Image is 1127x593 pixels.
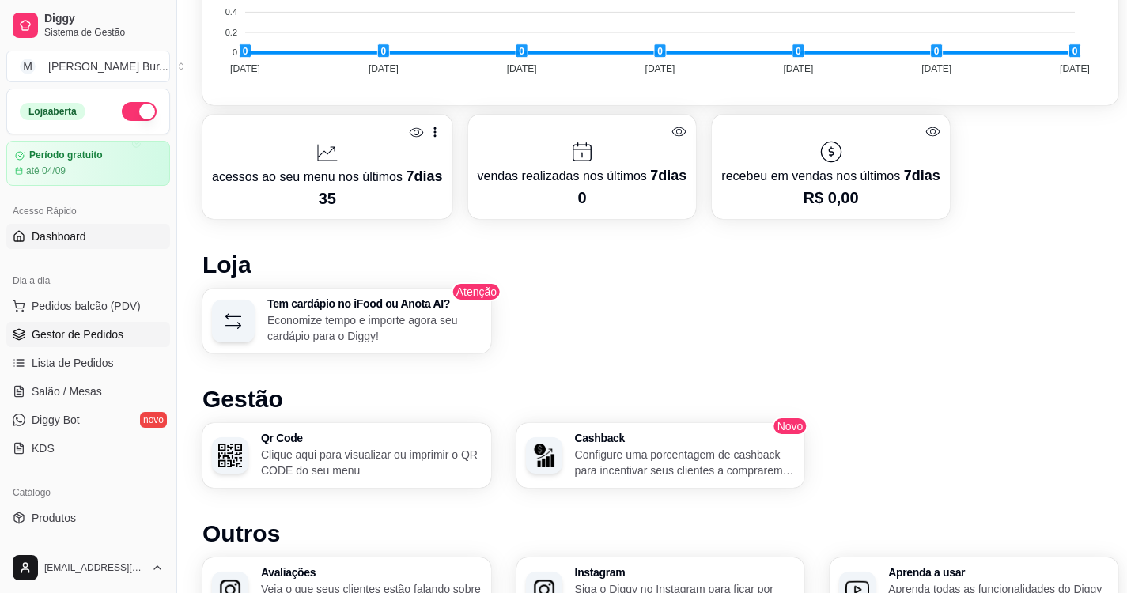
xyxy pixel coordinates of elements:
div: [PERSON_NAME] Bur ... [48,59,168,74]
p: Configure uma porcentagem de cashback para incentivar seus clientes a comprarem em sua loja [575,447,796,478]
tspan: [DATE] [783,63,813,74]
button: Tem cardápio no iFood ou Anota AI?Economize tempo e importe agora seu cardápio para o Diggy! [202,289,491,353]
a: Lista de Pedidos [6,350,170,376]
span: Complementos [32,538,106,554]
button: [EMAIL_ADDRESS][DOMAIN_NAME] [6,549,170,587]
span: 7 dias [406,168,442,184]
span: Diggy [44,12,164,26]
tspan: [DATE] [507,63,537,74]
button: Alterar Status [122,102,157,121]
article: até 04/09 [26,164,66,177]
span: [EMAIL_ADDRESS][DOMAIN_NAME] [44,561,145,574]
tspan: 0.2 [225,28,237,37]
h3: Aprenda a usar [888,567,1109,578]
h1: Loja [202,251,1118,279]
tspan: 0 [233,47,237,57]
tspan: 0.4 [225,7,237,17]
a: DiggySistema de Gestão [6,6,170,44]
h3: Instagram [575,567,796,578]
span: Pedidos balcão (PDV) [32,298,141,314]
button: Pedidos balcão (PDV) [6,293,170,319]
span: Salão / Mesas [32,383,102,399]
p: acessos ao seu menu nos últimos [212,165,443,187]
a: Diggy Botnovo [6,407,170,432]
span: Sistema de Gestão [44,26,164,39]
span: Diggy Bot [32,412,80,428]
button: CashbackCashbackConfigure uma porcentagem de cashback para incentivar seus clientes a comprarem e... [516,423,805,488]
span: M [20,59,36,74]
p: vendas realizadas nos últimos [478,164,687,187]
p: R$ 0,00 [721,187,940,209]
button: Select a team [6,51,170,82]
article: Período gratuito [29,149,103,161]
a: Produtos [6,505,170,531]
a: Gestor de Pedidos [6,322,170,347]
a: Dashboard [6,224,170,249]
tspan: [DATE] [369,63,399,74]
h3: Tem cardápio no iFood ou Anota AI? [267,298,482,309]
h3: Qr Code [261,432,482,444]
img: Qr Code [218,444,242,467]
p: recebeu em vendas nos últimos [721,164,940,187]
tspan: [DATE] [645,63,675,74]
span: Dashboard [32,229,86,244]
span: Novo [773,417,808,436]
span: 7 dias [650,168,686,183]
span: Atenção [452,282,501,301]
tspan: [DATE] [230,63,260,74]
span: Gestor de Pedidos [32,327,123,342]
p: 35 [212,187,443,210]
span: KDS [32,440,55,456]
a: Salão / Mesas [6,379,170,404]
a: Complementos [6,534,170,559]
div: Acesso Rápido [6,198,170,224]
tspan: [DATE] [1060,63,1090,74]
span: Produtos [32,510,76,526]
tspan: [DATE] [921,63,951,74]
a: Período gratuitoaté 04/09 [6,141,170,186]
h3: Avaliações [261,567,482,578]
img: Cashback [532,444,556,467]
p: Clique aqui para visualizar ou imprimir o QR CODE do seu menu [261,447,482,478]
div: Dia a dia [6,268,170,293]
span: 7 dias [904,168,940,183]
div: Loja aberta [20,103,85,120]
p: Economize tempo e importe agora seu cardápio para o Diggy! [267,312,482,344]
h1: Gestão [202,385,1118,414]
button: Qr CodeQr CodeClique aqui para visualizar ou imprimir o QR CODE do seu menu [202,423,491,488]
a: KDS [6,436,170,461]
span: Lista de Pedidos [32,355,114,371]
h1: Outros [202,519,1118,548]
h3: Cashback [575,432,796,444]
div: Catálogo [6,480,170,505]
p: 0 [478,187,687,209]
